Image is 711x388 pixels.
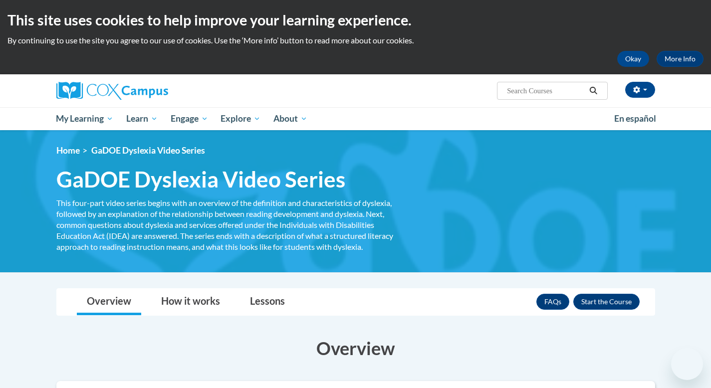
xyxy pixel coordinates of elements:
[221,113,260,125] span: Explore
[56,166,345,193] span: GaDOE Dyslexia Video Series
[77,289,141,315] a: Overview
[7,35,704,46] p: By continuing to use the site you agree to our use of cookies. Use the ‘More info’ button to read...
[506,85,586,97] input: Search Courses
[56,145,80,156] a: Home
[214,107,267,130] a: Explore
[657,51,704,67] a: More Info
[50,107,120,130] a: My Learning
[608,108,663,129] a: En español
[164,107,215,130] a: Engage
[56,113,113,125] span: My Learning
[120,107,164,130] a: Learn
[56,82,246,100] a: Cox Campus
[56,197,401,252] div: This four-part video series begins with an overview of the definition and characteristics of dysl...
[267,107,314,130] a: About
[573,294,640,310] button: Enroll
[126,113,158,125] span: Learn
[7,10,704,30] h2: This site uses cookies to help improve your learning experience.
[625,82,655,98] button: Account Settings
[671,348,703,380] iframe: Button to launch messaging window
[617,51,649,67] button: Okay
[536,294,569,310] a: FAQs
[240,289,295,315] a: Lessons
[56,336,655,361] h3: Overview
[614,113,656,124] span: En español
[91,145,205,156] span: GaDOE Dyslexia Video Series
[56,82,168,100] img: Cox Campus
[151,289,230,315] a: How it works
[41,107,670,130] div: Main menu
[273,113,307,125] span: About
[586,85,601,97] button: Search
[171,113,208,125] span: Engage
